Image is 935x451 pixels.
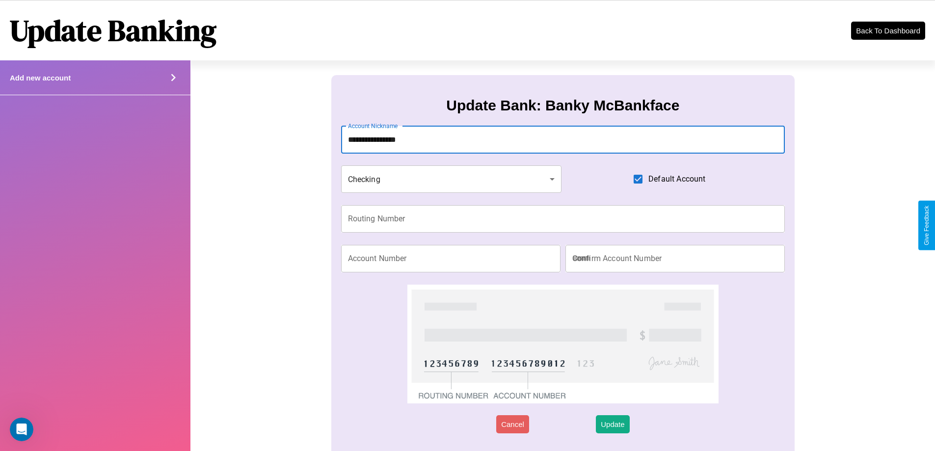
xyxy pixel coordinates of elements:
h3: Update Bank: Banky McBankface [446,97,679,114]
button: Back To Dashboard [851,22,925,40]
span: Default Account [648,173,705,185]
h1: Update Banking [10,10,216,51]
iframe: Intercom live chat [10,418,33,441]
img: check [407,285,718,403]
div: Checking [341,165,562,193]
div: Give Feedback [923,206,930,245]
label: Account Nickname [348,122,398,130]
h4: Add new account [10,74,71,82]
button: Cancel [496,415,529,433]
button: Update [596,415,629,433]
